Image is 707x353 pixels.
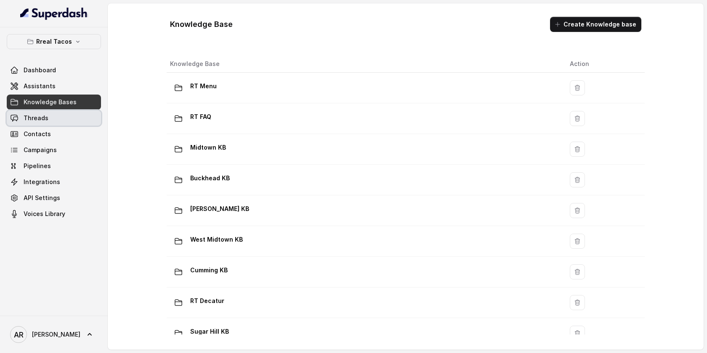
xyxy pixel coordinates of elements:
p: [PERSON_NAME] KB [190,202,249,216]
h1: Knowledge Base [170,18,233,31]
p: RT Decatur [190,294,224,308]
p: RT Menu [190,79,217,93]
p: Midtown KB [190,141,226,154]
span: Pipelines [24,162,51,170]
span: Contacts [24,130,51,138]
a: Knowledge Bases [7,95,101,110]
span: API Settings [24,194,60,202]
img: light.svg [20,7,88,20]
p: RT FAQ [190,110,211,124]
p: Sugar Hill KB [190,325,229,338]
a: API Settings [7,190,101,205]
a: [PERSON_NAME] [7,323,101,346]
button: Rreal Tacos [7,34,101,49]
a: Integrations [7,174,101,190]
a: Dashboard [7,63,101,78]
span: Assistants [24,82,56,90]
p: Rreal Tacos [36,37,72,47]
a: Contacts [7,126,101,142]
a: Voices Library [7,206,101,221]
p: Cumming KB [190,263,228,277]
p: Buckhead KB [190,171,230,185]
a: Pipelines [7,158,101,174]
button: Create Knowledge base [550,17,641,32]
span: Voices Library [24,210,65,218]
span: Dashboard [24,66,56,74]
th: Knowledge Base [167,55,563,73]
a: Campaigns [7,142,101,158]
span: Threads [24,114,48,122]
span: Integrations [24,178,60,186]
p: West Midtown KB [190,233,243,246]
text: AR [14,330,24,339]
span: [PERSON_NAME] [32,330,80,339]
span: Knowledge Bases [24,98,77,106]
a: Assistants [7,79,101,94]
span: Campaigns [24,146,57,154]
a: Threads [7,111,101,126]
th: Action [563,55,645,73]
